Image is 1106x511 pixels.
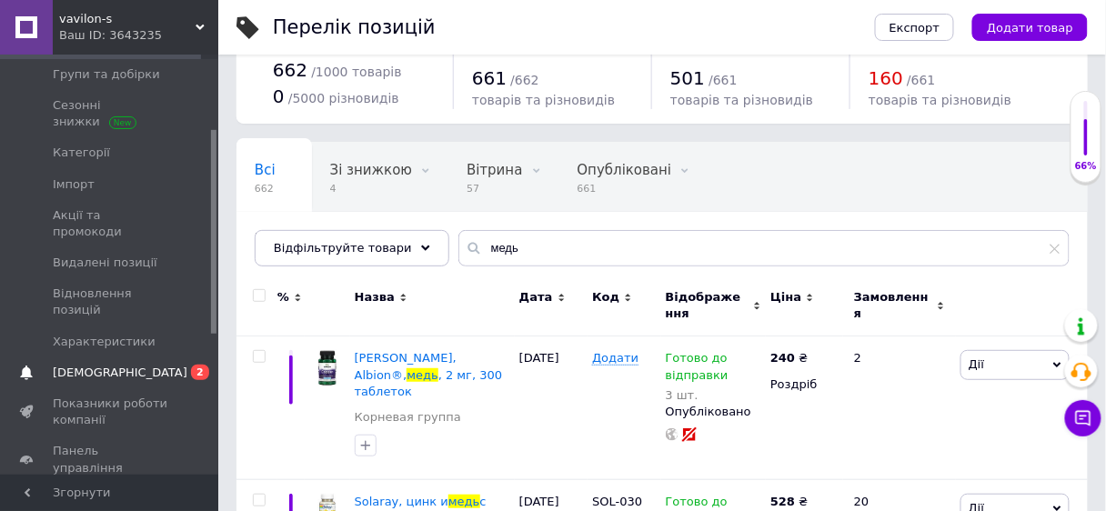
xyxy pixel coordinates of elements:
div: ₴ [770,494,808,510]
span: , 2 мг, 300 таблеток [355,368,503,398]
div: 3 шт. [666,388,761,402]
span: Відфільтруйте товари [274,241,412,255]
span: Дата [519,289,553,306]
div: Ваш ID: 3643235 [59,27,218,44]
span: Характеристики [53,334,156,350]
span: Показники роботи компанії [53,396,168,428]
div: [DATE] [515,336,588,480]
a: [PERSON_NAME], Albion®,медь, 2 мг, 300 таблеток [355,351,503,397]
span: 501 [670,67,705,89]
span: товарів та різновидів [869,93,1011,107]
span: / 661 [907,73,935,87]
span: / 5000 різновидів [288,91,399,105]
span: Код [592,289,619,306]
span: 160 [869,67,903,89]
span: Групи та добірки [53,66,160,83]
span: Сезонні знижки [53,97,168,130]
span: / 661 [709,73,737,87]
span: Опубліковані [578,162,672,178]
span: Відображення [666,289,749,322]
div: ₴ [770,350,808,366]
span: / 662 [510,73,538,87]
a: Корневая группа [355,409,461,426]
b: 240 [770,351,795,365]
b: 528 [770,495,795,508]
span: 57 [467,182,522,195]
span: / 1000 товарів [311,65,401,79]
img: Swanson, Albion®, медь, 2 мг, 300 таблеток [309,350,346,386]
span: Дії [969,357,984,371]
span: Видалені позиції [53,255,157,271]
span: товарів та різновидів [472,93,615,107]
span: Експорт [890,21,940,35]
div: Опубліковано [666,404,761,420]
div: 66% [1071,160,1101,173]
div: Роздріб [770,376,839,393]
span: 661 [578,182,672,195]
div: 2 [843,336,956,480]
span: Приховані [255,231,328,247]
span: 661 [472,67,507,89]
span: медь [407,368,437,382]
button: Експорт [875,14,955,41]
span: % [277,289,289,306]
span: Назва [355,289,395,306]
span: товарів та різновидів [670,93,813,107]
input: Пошук по назві позиції, артикулу і пошуковим запитам [458,230,1070,266]
span: Категорії [53,145,110,161]
span: Solaray, цинк и [355,495,448,508]
span: Ціна [770,289,801,306]
span: Панель управління [53,443,168,476]
span: 2 [191,365,209,380]
span: Вітрина [467,162,522,178]
span: Зі знижкою [330,162,412,178]
span: медь [448,495,479,508]
span: Всі [255,162,276,178]
span: 662 [273,59,307,81]
span: Акції та промокоди [53,207,168,240]
span: [DEMOGRAPHIC_DATA] [53,365,187,381]
span: 4 [330,182,412,195]
span: Додати товар [987,21,1073,35]
span: Додати [592,351,638,366]
span: Імпорт [53,176,95,193]
span: Готово до відправки [666,351,729,386]
span: Замовлення [854,289,932,322]
span: SOL-030 [592,495,642,508]
span: 662 [255,182,276,195]
span: Відновлення позицій [53,286,168,318]
span: [PERSON_NAME], Albion®, [355,351,457,381]
div: Перелік позицій [273,18,436,37]
button: Додати товар [972,14,1088,41]
button: Чат з покупцем [1065,400,1101,436]
span: vavilon-s [59,11,196,27]
span: 0 [273,85,285,107]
